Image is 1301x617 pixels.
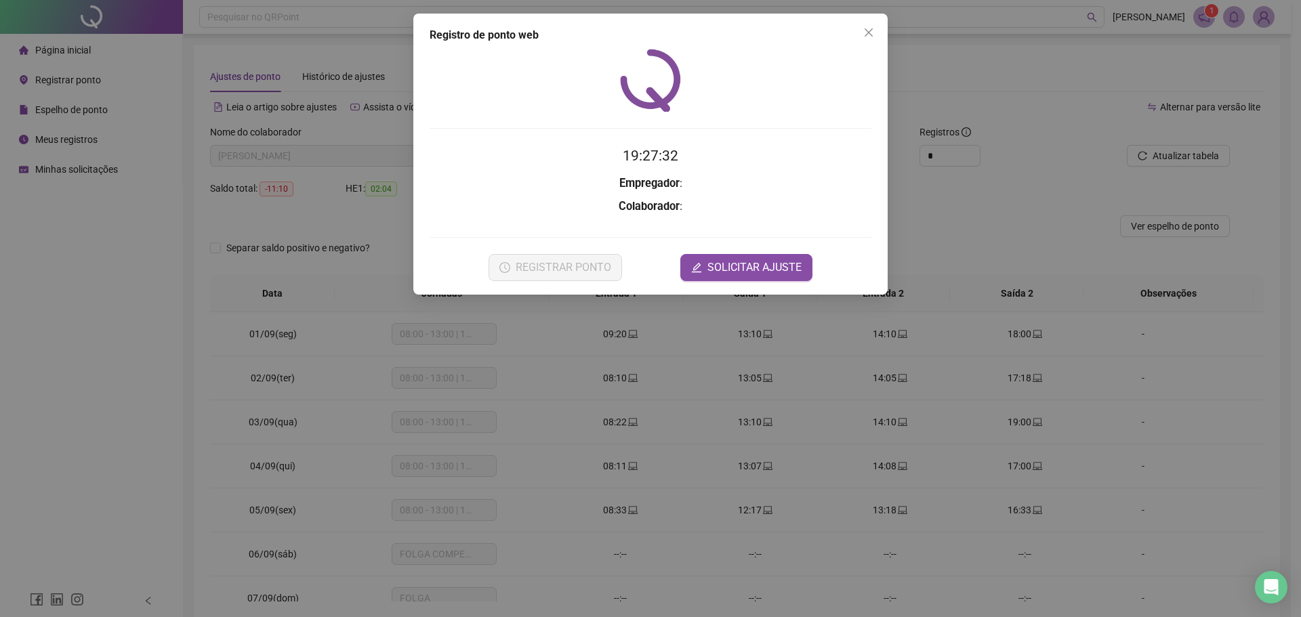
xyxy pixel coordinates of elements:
span: SOLICITAR AJUSTE [707,259,802,276]
strong: Colaborador [619,200,680,213]
button: Close [858,22,880,43]
span: edit [691,262,702,273]
time: 19:27:32 [623,148,678,164]
button: REGISTRAR PONTO [489,254,622,281]
button: editSOLICITAR AJUSTE [680,254,812,281]
div: Registro de ponto web [430,27,871,43]
h3: : [430,198,871,215]
strong: Empregador [619,177,680,190]
img: QRPoint [620,49,681,112]
span: close [863,27,874,38]
div: Open Intercom Messenger [1255,571,1287,603]
h3: : [430,175,871,192]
